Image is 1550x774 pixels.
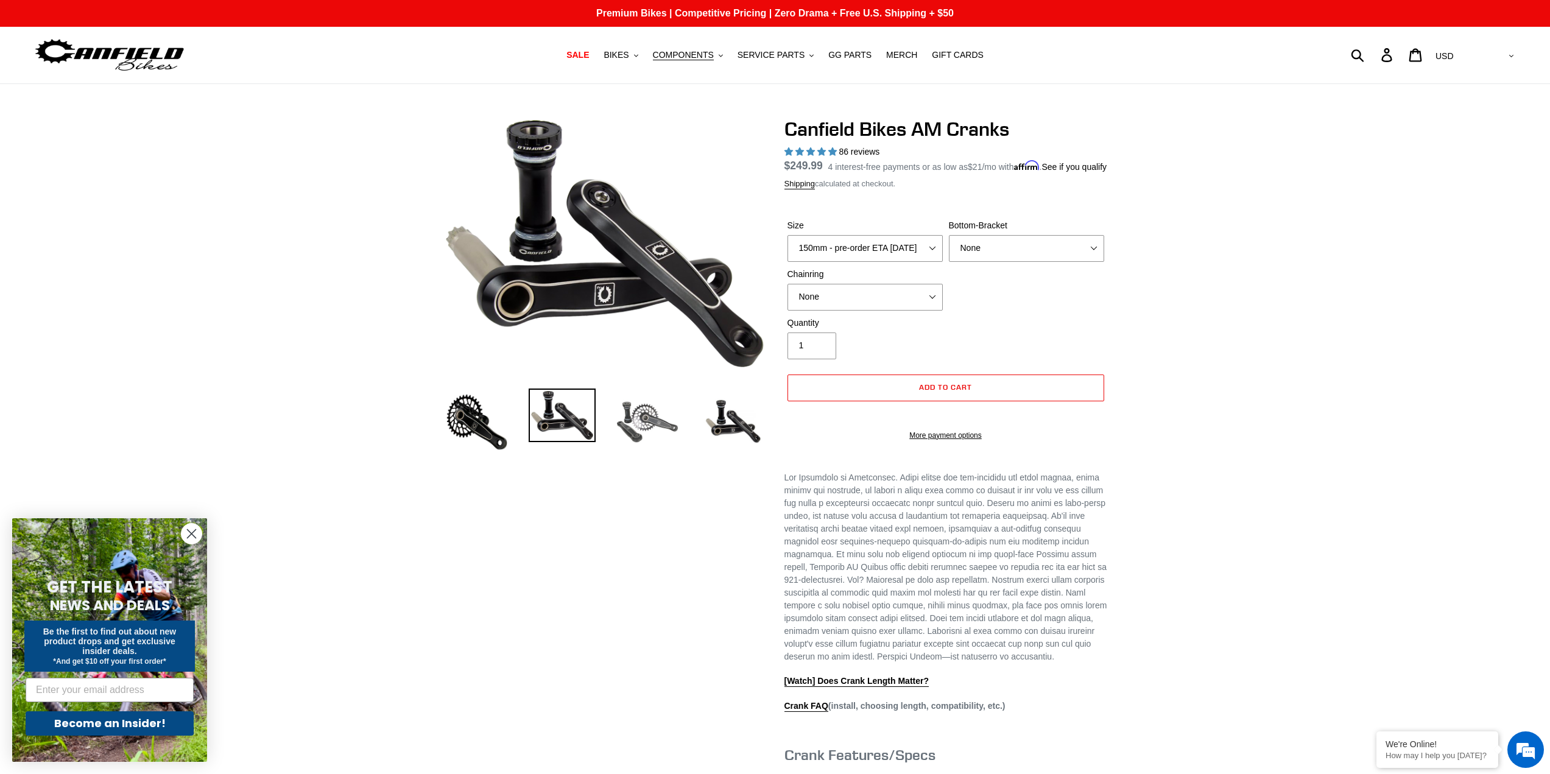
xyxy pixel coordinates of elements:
a: SALE [560,47,595,63]
label: Bottom-Bracket [949,219,1104,232]
strong: (install, choosing length, compatibility, etc.) [784,701,1006,712]
img: d_696896380_company_1647369064580_696896380 [39,61,69,91]
p: How may I help you today? [1386,751,1489,760]
h3: Crank Features/Specs [784,746,1107,764]
span: SALE [566,50,589,60]
span: $249.99 [784,160,823,172]
span: Add to cart [919,382,972,392]
span: We're online! [71,153,168,276]
img: Load image into Gallery viewer, Canfield Bikes AM Cranks [443,389,510,456]
a: GIFT CARDS [926,47,990,63]
button: BIKES [597,47,644,63]
a: [Watch] Does Crank Length Matter? [784,676,929,687]
span: 4.97 stars [784,147,839,157]
span: SERVICE PARTS [738,50,805,60]
span: Affirm [1014,160,1040,171]
div: Minimize live chat window [200,6,229,35]
button: SERVICE PARTS [731,47,820,63]
input: Search [1358,41,1389,68]
textarea: Type your message and hit 'Enter' [6,332,232,375]
img: Canfield Bikes [33,36,186,74]
div: Navigation go back [13,67,32,85]
label: Quantity [787,317,943,329]
button: Close dialog [181,523,202,544]
label: Size [787,219,943,232]
span: 86 reviews [839,147,879,157]
span: NEWS AND DEALS [50,596,170,615]
label: Chainring [787,268,943,281]
span: GG PARTS [828,50,872,60]
a: Crank FAQ [784,701,828,712]
span: GET THE LATEST [47,576,172,598]
h1: Canfield Bikes AM Cranks [784,118,1107,141]
div: Chat with us now [82,68,223,84]
button: COMPONENTS [647,47,729,63]
button: Add to cart [787,375,1104,401]
span: *And get $10 off your first order* [53,657,166,666]
span: $21 [968,162,982,172]
input: Enter your email address [26,678,194,702]
img: Load image into Gallery viewer, Canfield Bikes AM Cranks [614,389,681,456]
a: More payment options [787,430,1104,441]
img: Load image into Gallery viewer, CANFIELD-AM_DH-CRANKS [699,389,766,456]
div: We're Online! [1386,739,1489,749]
p: 4 interest-free payments or as low as /mo with . [828,158,1107,174]
button: Become an Insider! [26,711,194,736]
a: Shipping [784,179,816,189]
span: GIFT CARDS [932,50,984,60]
span: COMPONENTS [653,50,714,60]
a: GG PARTS [822,47,878,63]
span: Be the first to find out about new product drops and get exclusive insider deals. [43,627,177,656]
a: See if you qualify - Learn more about Affirm Financing (opens in modal) [1041,162,1107,172]
div: calculated at checkout. [784,178,1107,190]
img: Load image into Gallery viewer, Canfield Cranks [529,389,596,442]
span: BIKES [604,50,629,60]
p: Lor Ipsumdolo si Ametconsec. Adipi elitse doe tem-incididu utl etdol magnaa, enima minimv qui nos... [784,471,1107,663]
span: MERCH [886,50,917,60]
a: MERCH [880,47,923,63]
